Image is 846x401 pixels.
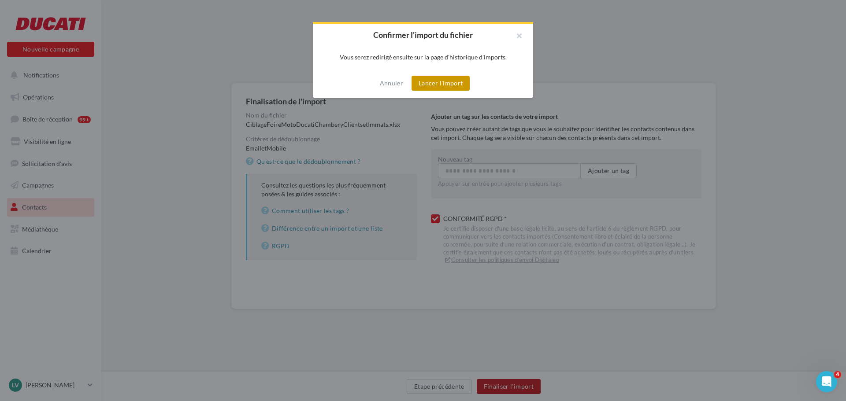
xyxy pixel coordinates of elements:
[412,76,470,91] button: Lancer l'import
[816,371,837,392] iframe: Intercom live chat
[834,371,841,378] span: 4
[376,78,407,88] button: Annuler
[327,31,519,39] h2: Confirmer l'import du fichier
[327,53,519,62] div: Vous serez redirigé ensuite sur la page d'historique d'imports.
